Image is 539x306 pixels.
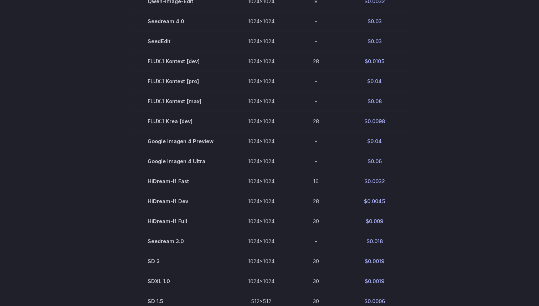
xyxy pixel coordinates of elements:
td: 1024x1024 [231,211,292,231]
td: $0.0019 [340,271,409,291]
td: $0.08 [340,91,409,111]
td: 16 [292,171,340,191]
td: SD 3 [130,251,231,271]
td: - [292,71,340,91]
td: $0.0105 [340,51,409,71]
td: - [292,91,340,111]
td: FLUX.1 Krea [dev] [130,111,231,131]
td: Seedream 4.0 [130,11,231,31]
td: 30 [292,271,340,291]
td: Google Imagen 4 Preview [130,131,231,151]
td: - [292,151,340,171]
td: - [292,31,340,51]
td: FLUX.1 Kontext [pro] [130,71,231,91]
td: SDXL 1.0 [130,271,231,291]
td: $0.0019 [340,251,409,271]
td: - [292,231,340,251]
td: SeedEdit [130,31,231,51]
td: 1024x1024 [231,91,292,111]
td: $0.04 [340,71,409,91]
td: 1024x1024 [231,31,292,51]
td: Google Imagen 4 Ultra [130,151,231,171]
td: $0.018 [340,231,409,251]
td: - [292,11,340,31]
td: 1024x1024 [231,71,292,91]
td: 1024x1024 [231,251,292,271]
td: 1024x1024 [231,191,292,211]
td: 28 [292,191,340,211]
td: 1024x1024 [231,111,292,131]
td: $0.04 [340,131,409,151]
td: 1024x1024 [231,151,292,171]
td: 28 [292,111,340,131]
td: 1024x1024 [231,271,292,291]
td: $0.03 [340,11,409,31]
td: Seedream 3.0 [130,231,231,251]
td: 1024x1024 [231,131,292,151]
td: 1024x1024 [231,11,292,31]
td: $0.0098 [340,111,409,131]
td: $0.03 [340,31,409,51]
td: HiDream-I1 Full [130,211,231,231]
td: FLUX.1 Kontext [dev] [130,51,231,71]
td: 1024x1024 [231,171,292,191]
td: - [292,131,340,151]
td: 1024x1024 [231,51,292,71]
td: $0.06 [340,151,409,171]
td: $0.0032 [340,171,409,191]
td: $0.009 [340,211,409,231]
td: 28 [292,51,340,71]
td: HiDream-I1 Dev [130,191,231,211]
td: FLUX.1 Kontext [max] [130,91,231,111]
td: 30 [292,251,340,271]
td: $0.0045 [340,191,409,211]
td: HiDream-I1 Fast [130,171,231,191]
td: 1024x1024 [231,231,292,251]
td: 30 [292,211,340,231]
